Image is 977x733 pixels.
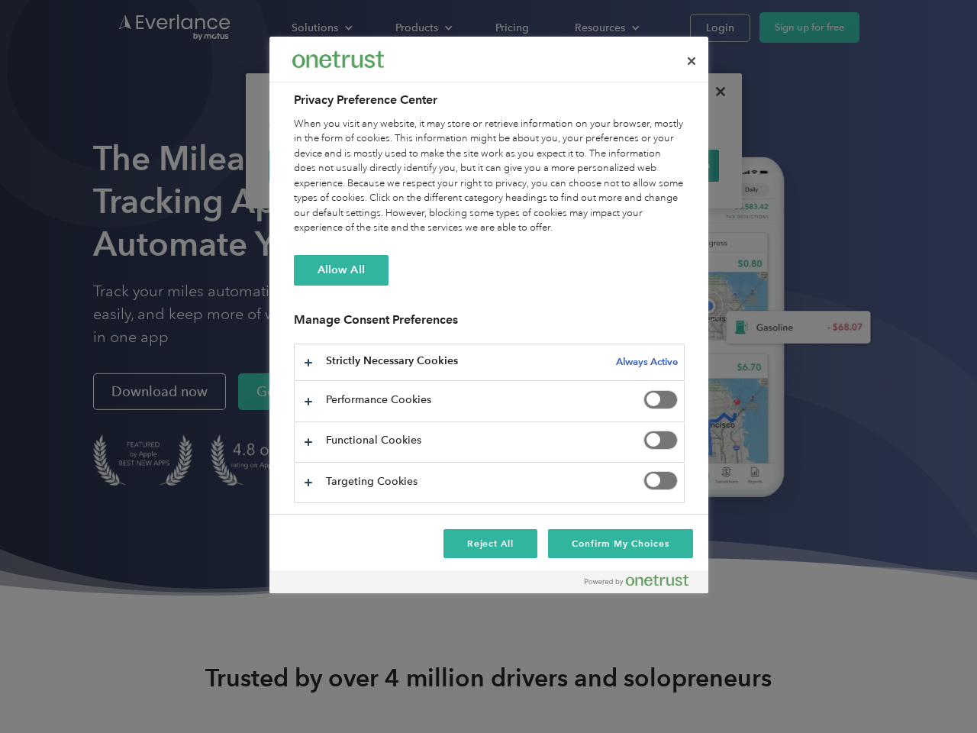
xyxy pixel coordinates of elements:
[585,574,701,593] a: Powered by OneTrust Opens in a new Tab
[443,529,538,558] button: Reject All
[269,37,708,593] div: Privacy Preference Center
[548,529,692,558] button: Confirm My Choices
[294,117,685,236] div: When you visit any website, it may store or retrieve information on your browser, mostly in the f...
[585,574,688,586] img: Powered by OneTrust Opens in a new Tab
[292,44,384,75] div: Everlance
[675,44,708,78] button: Close
[294,91,685,109] h2: Privacy Preference Center
[294,312,685,336] h3: Manage Consent Preferences
[292,51,384,67] img: Everlance
[269,37,708,593] div: Preference center
[294,255,389,286] button: Allow All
